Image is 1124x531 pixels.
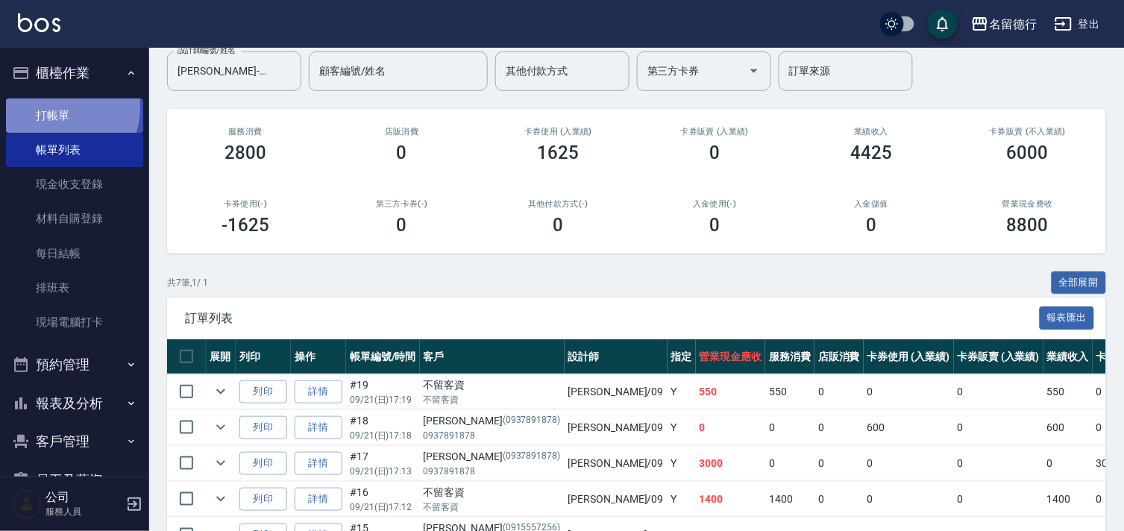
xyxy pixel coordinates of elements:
[503,449,561,465] p: (0937891878)
[206,339,236,374] th: 展開
[989,15,1037,34] div: 名留德行
[538,142,580,163] h3: 1625
[239,416,287,439] button: 列印
[45,505,122,518] p: 服務人員
[864,339,954,374] th: 卡券使用 (入業績)
[18,13,60,32] img: Logo
[424,485,561,500] div: 不留客資
[210,380,232,403] button: expand row
[1043,446,1093,481] td: 0
[954,339,1044,374] th: 卡券販賣 (入業績)
[424,413,561,429] div: [PERSON_NAME]
[814,482,864,517] td: 0
[239,488,287,511] button: 列印
[696,339,766,374] th: 營業現金應收
[498,127,619,136] h2: 卡券使用 (入業績)
[424,377,561,393] div: 不留客資
[928,9,958,39] button: save
[6,461,143,500] button: 員工及薪資
[811,127,932,136] h2: 業績收入
[185,311,1040,326] span: 訂單列表
[1007,215,1049,236] h3: 8800
[498,199,619,209] h2: 其他付款方式(-)
[565,339,668,374] th: 設計師
[565,446,668,481] td: [PERSON_NAME] /09
[346,446,420,481] td: #17
[6,422,143,461] button: 客戶管理
[6,201,143,236] a: 材料自購登錄
[346,339,420,374] th: 帳單編號/時間
[291,339,346,374] th: 操作
[765,374,814,409] td: 550
[866,215,876,236] h3: 0
[295,488,342,511] a: 詳情
[424,465,561,478] p: 0937891878
[350,500,416,514] p: 09/21 (日) 17:12
[210,488,232,510] button: expand row
[668,339,696,374] th: 指定
[668,446,696,481] td: Y
[814,410,864,445] td: 0
[346,482,420,517] td: #16
[765,339,814,374] th: 服務消費
[6,236,143,271] a: 每日結帳
[1043,339,1093,374] th: 業績收入
[424,429,561,442] p: 0937891878
[178,45,236,56] label: 設計師編號/姓名
[239,452,287,475] button: 列印
[864,482,954,517] td: 0
[954,482,1044,517] td: 0
[967,127,1088,136] h2: 卡券販賣 (不入業績)
[185,199,306,209] h2: 卡券使用(-)
[1049,10,1106,38] button: 登出
[295,452,342,475] a: 詳情
[1052,271,1107,295] button: 全部展開
[397,142,407,163] h3: 0
[424,393,561,406] p: 不留客資
[420,339,565,374] th: 客戶
[503,413,561,429] p: (0937891878)
[654,127,775,136] h2: 卡券販賣 (入業績)
[696,482,766,517] td: 1400
[6,384,143,423] button: 報表及分析
[236,339,291,374] th: 列印
[967,199,1088,209] h2: 營業現金應收
[954,374,1044,409] td: 0
[342,127,462,136] h2: 店販消費
[239,380,287,403] button: 列印
[765,410,814,445] td: 0
[814,446,864,481] td: 0
[424,449,561,465] div: [PERSON_NAME]
[45,490,122,505] h5: 公司
[814,374,864,409] td: 0
[222,215,269,236] h3: -1625
[553,215,564,236] h3: 0
[12,489,42,519] img: Person
[6,98,143,133] a: 打帳單
[424,500,561,514] p: 不留客資
[954,446,1044,481] td: 0
[696,410,766,445] td: 0
[765,482,814,517] td: 1400
[696,374,766,409] td: 550
[864,374,954,409] td: 0
[696,446,766,481] td: 3000
[668,410,696,445] td: Y
[350,393,416,406] p: 09/21 (日) 17:19
[6,271,143,305] a: 排班表
[850,142,892,163] h3: 4425
[295,416,342,439] a: 詳情
[565,374,668,409] td: [PERSON_NAME] /09
[1007,142,1049,163] h3: 6000
[346,410,420,445] td: #18
[654,199,775,209] h2: 入金使用(-)
[1040,307,1095,330] button: 報表匯出
[565,482,668,517] td: [PERSON_NAME] /09
[709,215,720,236] h3: 0
[346,374,420,409] td: #19
[167,276,208,289] p: 共 7 筆, 1 / 1
[811,199,932,209] h2: 入金儲值
[742,59,766,83] button: Open
[6,167,143,201] a: 現金收支登錄
[668,482,696,517] td: Y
